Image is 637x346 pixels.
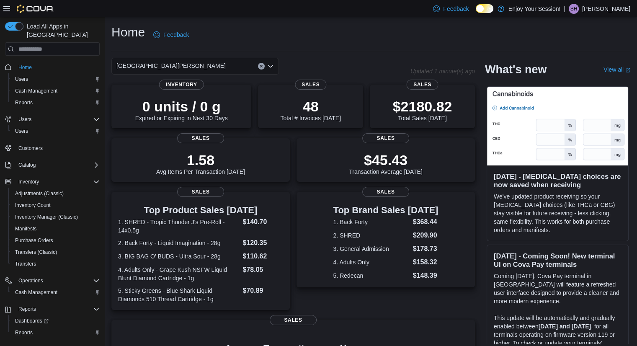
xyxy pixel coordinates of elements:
[413,217,438,227] dd: $368.44
[15,62,100,72] span: Home
[15,143,46,153] a: Customers
[12,259,100,269] span: Transfers
[18,178,39,185] span: Inventory
[476,4,493,13] input: Dark Mode
[15,99,33,106] span: Reports
[12,224,40,234] a: Manifests
[582,4,630,14] p: [PERSON_NAME]
[393,98,452,121] div: Total Sales [DATE]
[494,252,622,269] h3: [DATE] - Coming Soon! New terminal UI on Cova Pay terminals
[15,318,49,324] span: Dashboards
[111,24,145,41] h1: Home
[413,271,438,281] dd: $148.39
[8,223,103,235] button: Manifests
[270,315,317,325] span: Sales
[135,98,228,121] div: Expired or Expiring in Next 30 Days
[2,61,103,73] button: Home
[18,116,31,123] span: Users
[12,98,36,108] a: Reports
[116,61,226,71] span: [GEOGRAPHIC_DATA][PERSON_NAME]
[8,315,103,327] a: Dashboards
[8,258,103,270] button: Transfers
[443,5,469,13] span: Feedback
[12,316,100,326] span: Dashboards
[349,152,423,175] div: Transaction Average [DATE]
[2,114,103,125] button: Users
[8,327,103,338] button: Reports
[12,188,100,199] span: Adjustments (Classic)
[242,251,283,261] dd: $110.62
[570,4,578,14] span: SH
[267,63,274,70] button: Open list of options
[12,224,100,234] span: Manifests
[393,98,452,115] p: $2180.82
[12,328,36,338] a: Reports
[15,177,42,187] button: Inventory
[15,225,36,232] span: Manifests
[333,258,410,266] dt: 4. Adults Only
[8,85,103,97] button: Cash Management
[349,152,423,168] p: $45.43
[12,200,100,210] span: Inventory Count
[8,287,103,298] button: Cash Management
[15,143,100,153] span: Customers
[8,125,103,137] button: Users
[242,217,283,227] dd: $140.70
[15,128,28,134] span: Users
[159,80,204,90] span: Inventory
[12,235,57,245] a: Purchase Orders
[413,257,438,267] dd: $158.32
[12,126,31,136] a: Users
[410,68,475,75] p: Updated 1 minute(s) ago
[494,272,622,305] p: Coming [DATE], Cova Pay terminal in [GEOGRAPHIC_DATA] will feature a refreshed user interface des...
[177,187,224,197] span: Sales
[12,287,61,297] a: Cash Management
[12,126,100,136] span: Users
[2,275,103,287] button: Operations
[242,286,283,296] dd: $70.89
[494,172,622,189] h3: [DATE] - [MEDICAL_DATA] choices are now saved when receiving
[135,98,228,115] p: 0 units / 0 g
[333,205,438,215] h3: Top Brand Sales [DATE]
[17,5,54,13] img: Cova
[18,277,43,284] span: Operations
[15,114,35,124] button: Users
[12,200,54,210] a: Inventory Count
[12,74,100,84] span: Users
[625,68,630,73] svg: External link
[18,145,43,152] span: Customers
[494,192,622,234] p: We've updated product receiving so your [MEDICAL_DATA] choices (like THCa or CBG) stay visible fo...
[8,235,103,246] button: Purchase Orders
[413,230,438,240] dd: $209.90
[12,287,100,297] span: Cash Management
[407,80,438,90] span: Sales
[118,218,239,235] dt: 1. SHRED - Tropic Thunder J's Pre-Roll - 14x0.5g
[15,249,57,256] span: Transfers (Classic)
[150,26,192,43] a: Feedback
[12,235,100,245] span: Purchase Orders
[156,152,245,168] p: 1.58
[8,211,103,223] button: Inventory Manager (Classic)
[15,276,100,286] span: Operations
[8,73,103,85] button: Users
[242,238,283,248] dd: $120.35
[15,202,51,209] span: Inventory Count
[15,329,33,336] span: Reports
[15,88,57,94] span: Cash Management
[118,252,239,261] dt: 3. BIG BAG O' BUDS - Ultra Sour - 28g
[2,159,103,171] button: Catalog
[12,247,60,257] a: Transfers (Classic)
[8,97,103,108] button: Reports
[12,98,100,108] span: Reports
[12,86,61,96] a: Cash Management
[15,304,100,314] span: Reports
[118,287,239,303] dt: 5. Sticky Greens - Blue Shark Liquid Diamonds 510 Thread Cartridge - 1g
[15,214,78,220] span: Inventory Manager (Classic)
[333,231,410,240] dt: 2. SHRED
[362,187,409,197] span: Sales
[177,133,224,143] span: Sales
[18,306,36,312] span: Reports
[8,188,103,199] button: Adjustments (Classic)
[12,86,100,96] span: Cash Management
